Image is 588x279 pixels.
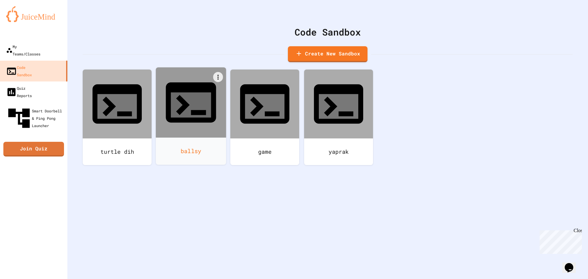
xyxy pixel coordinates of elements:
[288,46,367,62] a: Create New Sandbox
[83,25,573,39] div: Code Sandbox
[304,70,373,165] a: yaprak
[6,105,65,131] div: Smart Doorbell & Ping Pong Launcher
[83,138,152,165] div: turtle dih
[6,6,61,22] img: logo-orange.svg
[230,70,299,165] a: game
[156,138,226,165] div: ballsy
[537,228,582,254] iframe: chat widget
[3,142,64,156] a: Join Quiz
[6,43,40,58] div: My Teams/Classes
[156,67,226,165] a: ballsy
[2,2,42,39] div: Chat with us now!Close
[230,138,299,165] div: game
[304,138,373,165] div: yaprak
[6,64,32,78] div: Code Sandbox
[562,254,582,273] iframe: chat widget
[6,85,32,99] div: Quiz Reports
[83,70,152,165] a: turtle dih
